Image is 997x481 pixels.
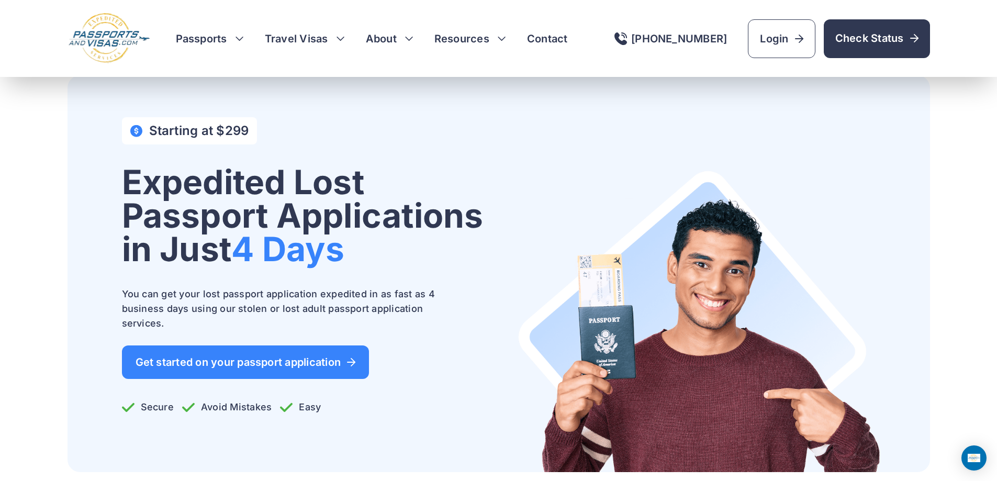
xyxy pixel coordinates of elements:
[527,31,568,46] a: Contact
[835,31,918,46] span: Check Status
[231,229,344,269] span: 4 Days
[265,31,345,46] h3: Travel Visas
[366,31,397,46] a: About
[122,287,446,331] p: You can get your lost passport application expedited in as fast as 4 business days using our stol...
[122,345,369,379] a: Get started on your passport application
[68,13,151,64] img: Logo
[961,445,987,471] div: Open Intercom Messenger
[122,400,174,415] p: Secure
[518,170,886,472] img: Expedited Lost Passport Applications Services as Fast as 4 Days.
[434,31,506,46] h3: Resources
[748,19,815,58] a: Login
[149,124,249,138] h4: Starting at $299
[182,400,272,415] p: Avoid Mistakes
[760,31,803,46] span: Login
[122,165,490,266] h1: Expedited Lost Passport Applications in Just
[614,32,727,45] a: [PHONE_NUMBER]
[280,400,321,415] p: Easy
[176,31,244,46] h3: Passports
[136,357,356,367] span: Get started on your passport application
[824,19,930,58] a: Check Status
